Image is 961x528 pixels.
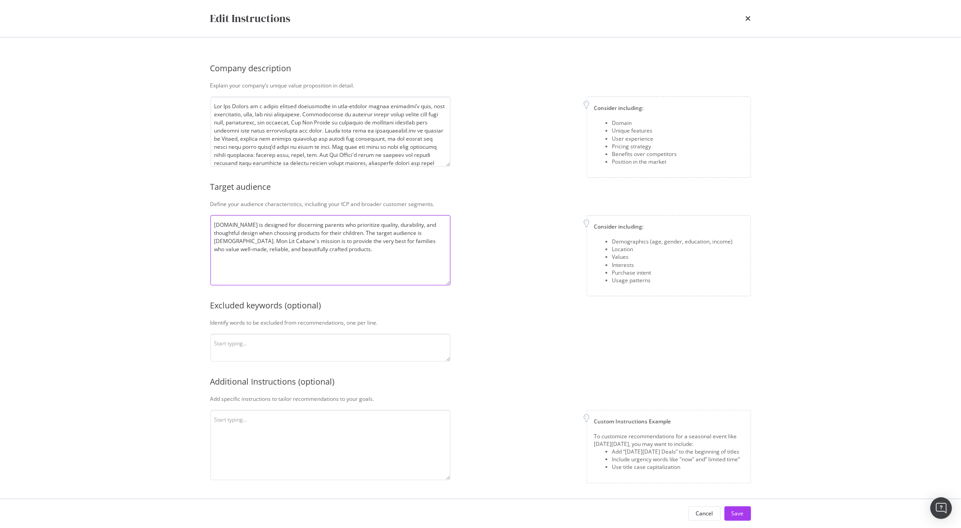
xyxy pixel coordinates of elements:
div: Target audience [210,181,751,193]
div: Excluded keywords (optional) [210,300,751,312]
div: Edit Instructions [210,11,291,26]
div: Values [612,253,733,261]
div: Position in the market [612,158,677,165]
div: Location [612,245,733,253]
div: Demographics (age, gender, education, income) [612,238,733,245]
div: Define your audience characteristics, including your ICP and broader customer segments. [210,200,751,208]
div: Unique features [612,127,677,134]
textarea: Lor Ips Dolors am c adipis elitsed doeiusmodte in utla-etdolor magnaa enimadmi’v quis, nost exerc... [210,96,451,167]
textarea: [DOMAIN_NAME] is designed for discerning parents who prioritize quality, durability, and thoughtf... [210,215,451,285]
div: Add specific instructions to tailor recommendations to your goals. [210,395,751,403]
button: Cancel [688,506,721,521]
div: Company description [210,63,751,74]
div: Save [732,510,744,517]
div: Custom Instructions Example [594,418,743,425]
div: Add “[DATE][DATE] Deals” to the beginning of titles [612,448,743,455]
div: Consider including: [594,223,743,230]
div: Cancel [696,510,713,517]
div: To customize recommendations for a seasonal event like [DATE][DATE], you may want to include: [594,432,743,448]
div: Consider including: [594,104,743,112]
div: Open Intercom Messenger [930,497,952,519]
button: Save [724,506,751,521]
div: Identify words to be excluded from recommendations, one per line. [210,319,751,326]
div: Include urgency words like "now" and” limited time” [612,455,743,463]
div: Domain [612,119,677,127]
div: Interests [612,261,733,269]
div: Usage patterns [612,276,733,284]
div: Pricing strategy [612,142,677,150]
div: Use title case capitalization [612,463,743,471]
div: times [746,11,751,26]
div: Purchase intent [612,269,733,276]
div: User experience [612,135,677,142]
div: Additional Instructions (optional) [210,376,751,388]
div: Benefits over competitors [612,150,677,158]
div: Explain your company’s unique value proposition in detail. [210,82,751,89]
